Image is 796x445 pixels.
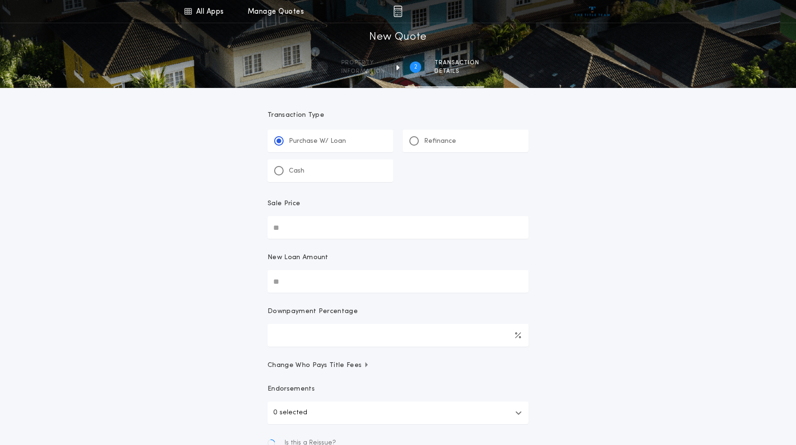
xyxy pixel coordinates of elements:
[341,59,385,67] span: Property
[268,361,528,370] button: Change Who Pays Title Fees
[268,216,528,239] input: Sale Price
[268,307,358,316] p: Downpayment Percentage
[268,253,329,262] p: New Loan Amount
[268,324,528,347] input: Downpayment Percentage
[289,137,346,146] p: Purchase W/ Loan
[434,68,479,75] span: details
[268,270,528,293] input: New Loan Amount
[424,137,456,146] p: Refinance
[268,111,528,120] p: Transaction Type
[341,68,385,75] span: information
[393,6,402,17] img: img
[289,166,304,176] p: Cash
[434,59,479,67] span: Transaction
[268,199,300,209] p: Sale Price
[575,7,610,16] img: vs-icon
[268,401,528,424] button: 0 selected
[273,407,307,419] p: 0 selected
[268,384,528,394] p: Endorsements
[268,361,369,370] span: Change Who Pays Title Fees
[414,63,417,71] h2: 2
[369,30,427,45] h1: New Quote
